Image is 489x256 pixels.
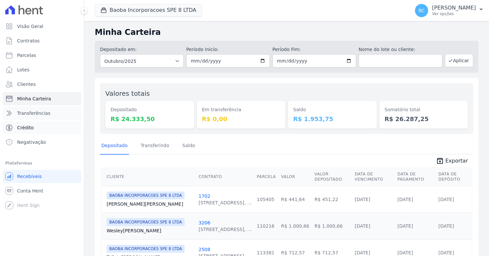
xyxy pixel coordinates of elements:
[352,167,395,186] th: Data de Vencimento
[278,167,312,186] th: Valor
[3,63,81,76] a: Lotes
[3,49,81,62] a: Parcelas
[198,193,210,199] a: 1702
[385,106,463,113] dt: Somatório total
[355,197,370,202] a: [DATE]
[107,218,185,226] span: BAOBA INCORPORACOES SPE 8 LTDA
[431,157,473,166] a: unarchive Exportar
[359,46,442,53] label: Nome do lote ou cliente:
[272,46,356,53] label: Período Fim:
[17,188,43,194] span: Conta Hent
[17,110,50,116] span: Transferências
[202,115,280,123] dd: R$ 0,00
[438,223,454,229] a: [DATE]
[3,92,81,105] a: Minha Carteira
[17,52,36,59] span: Parcelas
[95,26,478,38] h2: Minha Carteira
[385,115,463,123] dd: R$ 26.287,25
[419,8,425,13] span: BC
[3,170,81,183] a: Recebíveis
[254,167,279,186] th: Parcela
[3,184,81,197] a: Conta Hent
[293,115,372,123] dd: R$ 1.953,75
[196,167,254,186] th: Contrato
[95,4,202,16] button: Baoba Incorporacoes SPE 8 LTDA
[17,139,46,145] span: Negativação
[198,199,251,206] div: [STREET_ADDRESS], ...
[17,81,36,88] span: Clientes
[410,1,489,20] button: BC [PERSON_NAME] Ver opções
[101,167,196,186] th: Cliente
[202,106,280,113] dt: Em transferência
[3,136,81,149] a: Negativação
[111,115,189,123] dd: R$ 24.333,50
[198,220,210,225] a: 3206
[432,11,476,16] p: Ver opções
[436,157,444,165] i: unarchive
[398,250,413,255] a: [DATE]
[100,138,129,155] a: Depositado
[5,159,79,167] div: Plataformas
[432,5,476,11] p: [PERSON_NAME]
[3,34,81,47] a: Contratos
[355,223,370,229] a: [DATE]
[17,124,34,131] span: Crédito
[398,197,413,202] a: [DATE]
[278,186,312,213] td: R$ 441,64
[312,213,352,239] td: R$ 1.000,66
[105,90,150,97] label: Valores totais
[445,157,468,165] span: Exportar
[278,213,312,239] td: R$ 1.000,66
[17,66,30,73] span: Lotes
[111,106,189,113] dt: Depositado
[3,20,81,33] a: Visão Geral
[3,121,81,134] a: Crédito
[445,54,473,67] button: Aplicar
[395,167,436,186] th: Data de Pagamento
[398,223,413,229] a: [DATE]
[186,46,270,53] label: Período Inicío:
[436,167,472,186] th: Data de Depósito
[181,138,196,155] a: Saldo
[312,167,352,186] th: Valor Depositado
[257,197,274,202] a: 105405
[100,47,137,52] label: Depositado em:
[140,138,171,155] a: Transferindo
[17,95,51,102] span: Minha Carteira
[198,247,210,252] a: 2508
[17,23,43,30] span: Visão Geral
[107,192,185,199] span: BAOBA INCORPORACOES SPE 8 LTDA
[3,78,81,91] a: Clientes
[3,107,81,120] a: Transferências
[17,38,39,44] span: Contratos
[293,106,372,113] dt: Saldo
[438,197,454,202] a: [DATE]
[438,250,454,255] a: [DATE]
[257,223,274,229] a: 110216
[17,173,42,180] span: Recebíveis
[198,226,251,233] div: [STREET_ADDRESS], ...
[107,227,193,234] a: Wesley[PERSON_NAME]
[312,186,352,213] td: R$ 451,22
[107,201,193,207] a: [PERSON_NAME][PERSON_NAME]
[355,250,370,255] a: [DATE]
[107,245,185,253] span: BAOBA INCORPORACOES SPE 8 LTDA
[257,250,274,255] a: 113381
